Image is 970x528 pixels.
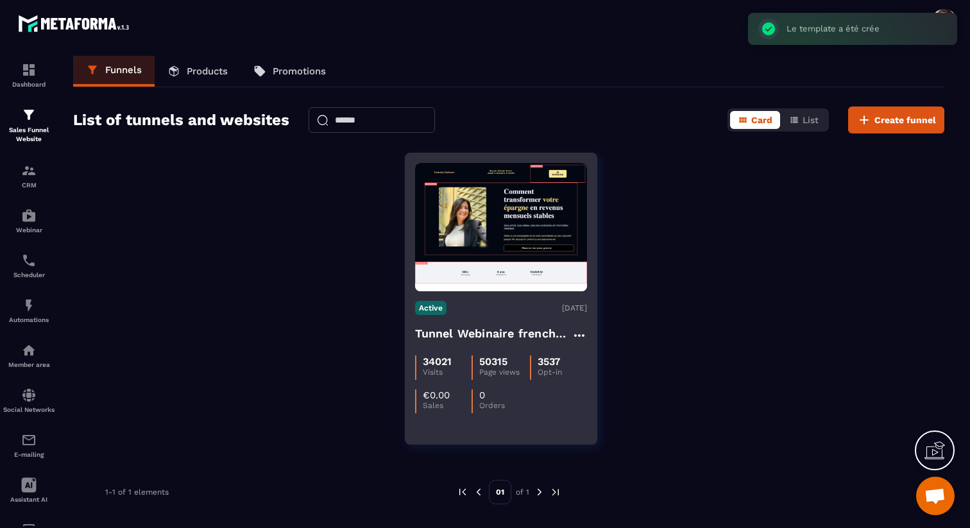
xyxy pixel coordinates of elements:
[415,163,587,291] img: image
[21,387,37,403] img: social-network
[21,107,37,123] img: formation
[3,98,55,153] a: formationformationSales Funnel Website
[3,81,55,88] p: Dashboard
[3,423,55,468] a: emailemailE-mailing
[273,65,326,77] p: Promotions
[3,288,55,333] a: automationsautomationsAutomations
[3,182,55,189] p: CRM
[803,115,819,125] span: List
[21,253,37,268] img: scheduler
[21,432,37,448] img: email
[916,477,955,515] div: Ouvrir le chat
[73,56,155,87] a: Funnels
[730,111,780,129] button: Card
[874,114,936,126] span: Create funnel
[3,468,55,513] a: Assistant AI
[562,303,587,312] p: [DATE]
[3,198,55,243] a: automationsautomationsWebinar
[423,355,452,368] p: 34021
[3,271,55,278] p: Scheduler
[241,56,339,87] a: Promotions
[538,368,586,377] p: Opt-in
[187,65,228,77] p: Products
[457,486,468,498] img: prev
[3,451,55,458] p: E-mailing
[3,406,55,413] p: Social Networks
[21,163,37,178] img: formation
[479,401,528,410] p: Orders
[155,56,241,87] a: Products
[3,53,55,98] a: formationformationDashboard
[3,316,55,323] p: Automations
[550,486,561,498] img: next
[538,355,560,368] p: 3537
[3,226,55,234] p: Webinar
[781,111,826,129] button: List
[479,368,530,377] p: Page views
[3,333,55,378] a: automationsautomationsMember area
[105,488,169,497] p: 1-1 of 1 elements
[73,107,289,133] h2: List of tunnels and websites
[3,153,55,198] a: formationformationCRM
[21,208,37,223] img: automations
[423,401,472,410] p: Sales
[848,106,944,133] button: Create funnel
[3,496,55,503] p: Assistant AI
[534,486,545,498] img: next
[479,355,507,368] p: 50315
[751,115,772,125] span: Card
[21,62,37,78] img: formation
[3,243,55,288] a: schedulerschedulerScheduler
[423,389,450,401] p: €0.00
[479,389,485,401] p: 0
[423,368,472,377] p: Visits
[415,325,572,343] h4: Tunnel Webinaire frenchy partners
[21,298,37,313] img: automations
[3,361,55,368] p: Member area
[473,486,484,498] img: prev
[415,301,447,315] p: Active
[18,12,133,35] img: logo
[3,378,55,423] a: social-networksocial-networkSocial Networks
[516,487,529,497] p: of 1
[21,343,37,358] img: automations
[489,480,511,504] p: 01
[3,126,55,144] p: Sales Funnel Website
[105,64,142,76] p: Funnels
